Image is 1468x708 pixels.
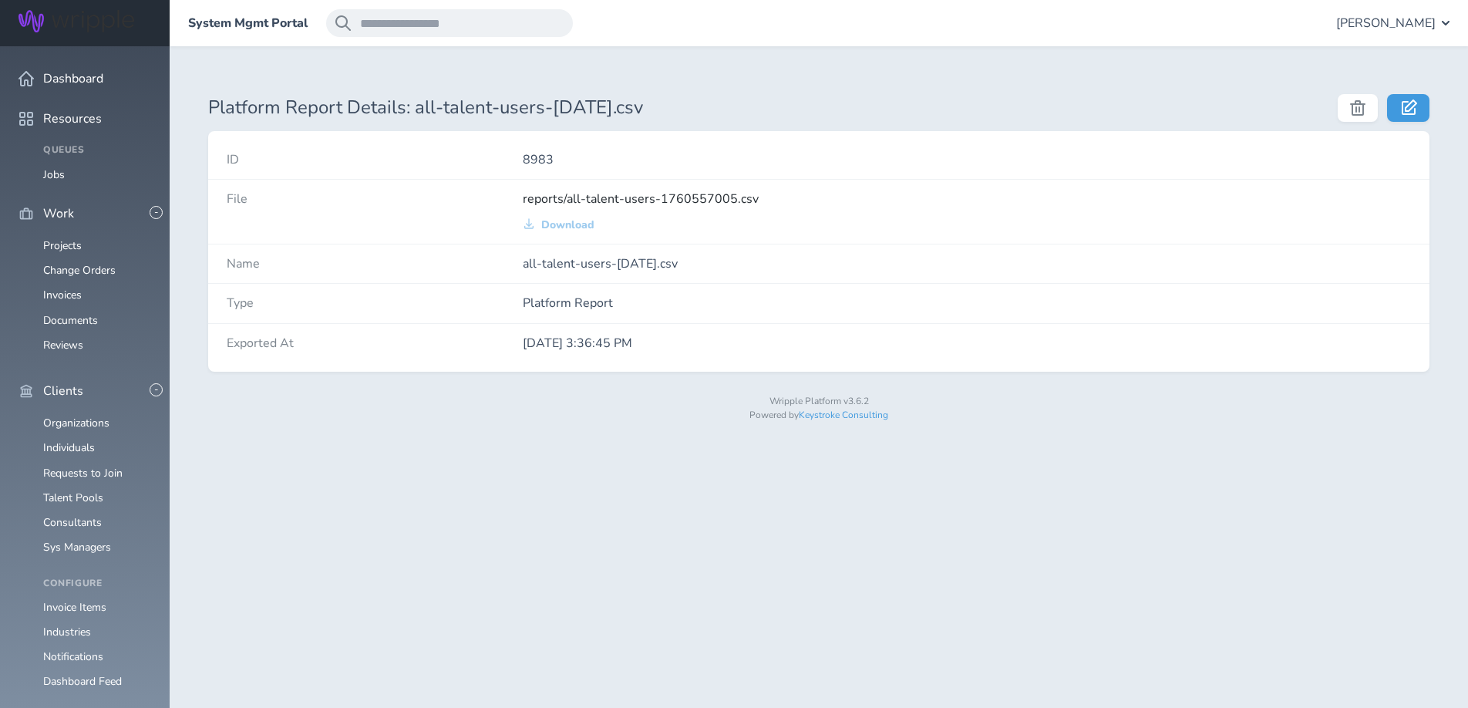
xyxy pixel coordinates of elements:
[43,72,103,86] span: Dashboard
[43,416,109,430] a: Organizations
[43,112,102,126] span: Resources
[227,153,523,167] h4: ID
[43,540,111,555] a: Sys Managers
[1387,94,1429,122] a: Edit
[188,16,308,30] a: System Mgmt Portal
[43,167,65,182] a: Jobs
[43,649,103,664] a: Notifications
[43,600,106,615] a: Invoice Items
[1338,94,1378,122] button: Delete
[208,396,1429,407] p: Wripple Platform v3.6.2
[43,578,151,589] h4: Configure
[208,97,1319,119] h1: Platform Report Details: all-talent-users-[DATE].csv
[523,336,1411,350] p: [DATE] 3:36:45 PM
[523,190,759,207] span: reports/all-talent-users-1760557005.csv
[43,338,83,352] a: Reviews
[150,206,163,219] button: -
[19,10,134,32] img: Wripple
[43,207,74,221] span: Work
[43,263,116,278] a: Change Orders
[43,313,98,328] a: Documents
[43,384,83,398] span: Clients
[43,440,95,455] a: Individuals
[227,336,523,350] h4: Exported At
[523,257,1411,271] p: all-talent-users-[DATE].csv
[799,409,888,421] a: Keystroke Consulting
[208,410,1429,421] p: Powered by
[523,153,1411,167] p: 8983
[227,192,523,206] h4: File
[1336,9,1449,37] button: [PERSON_NAME]
[43,238,82,253] a: Projects
[1336,16,1436,30] span: [PERSON_NAME]
[227,296,523,310] h4: Type
[43,145,151,156] h4: Queues
[150,383,163,396] button: -
[43,625,91,639] a: Industries
[541,219,594,231] span: Download
[43,466,123,480] a: Requests to Join
[227,257,523,271] h4: Name
[43,515,102,530] a: Consultants
[43,674,122,689] a: Dashboard Feed
[523,296,1411,310] p: Platform Report
[43,491,103,505] a: Talent Pools
[43,288,82,302] a: Invoices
